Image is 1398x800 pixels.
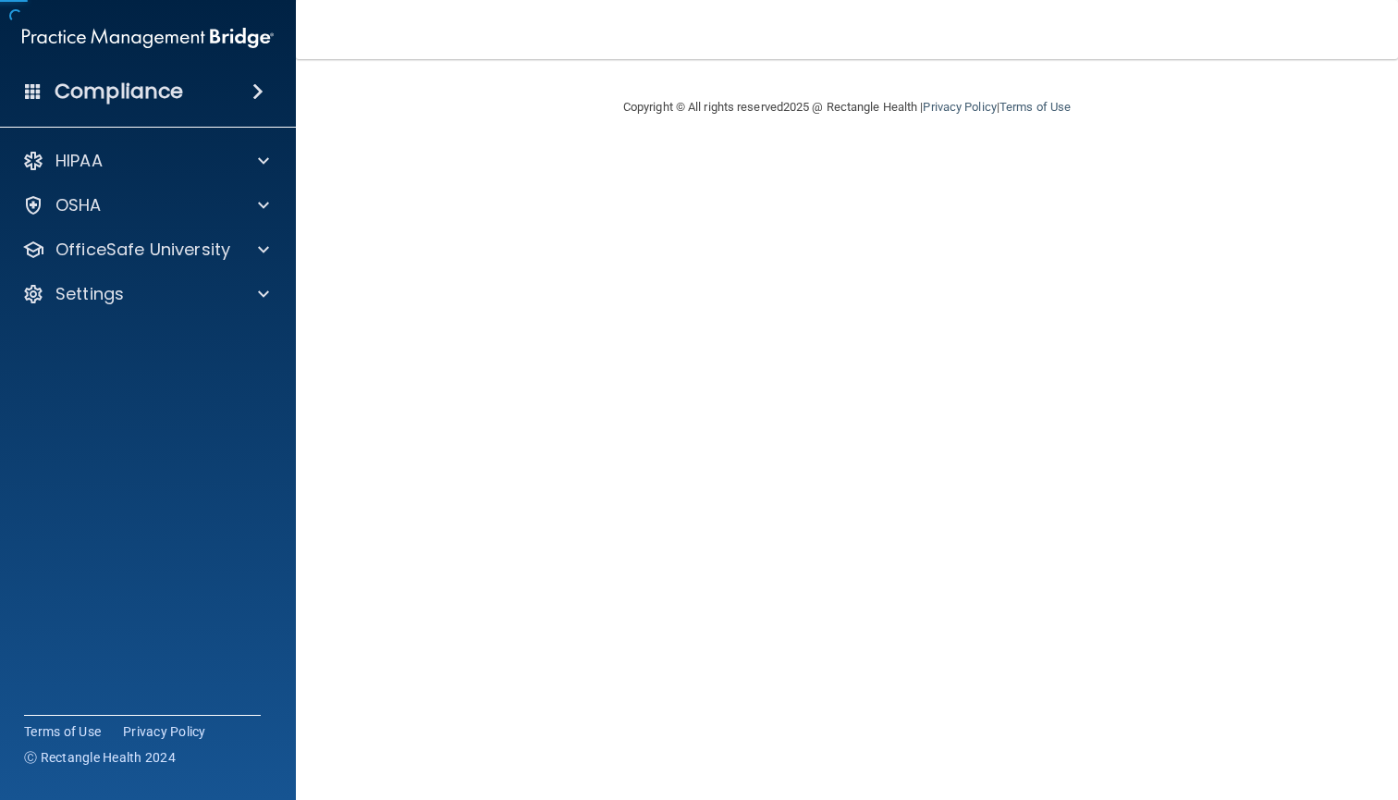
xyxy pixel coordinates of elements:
[22,239,269,261] a: OfficeSafe University
[55,194,102,216] p: OSHA
[22,150,269,172] a: HIPAA
[22,19,274,56] img: PMB logo
[999,100,1071,114] a: Terms of Use
[123,722,206,741] a: Privacy Policy
[22,194,269,216] a: OSHA
[24,722,101,741] a: Terms of Use
[55,150,103,172] p: HIPAA
[55,239,230,261] p: OfficeSafe University
[923,100,996,114] a: Privacy Policy
[509,78,1184,137] div: Copyright © All rights reserved 2025 @ Rectangle Health | |
[55,283,124,305] p: Settings
[55,79,183,105] h4: Compliance
[22,283,269,305] a: Settings
[24,748,176,767] span: Ⓒ Rectangle Health 2024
